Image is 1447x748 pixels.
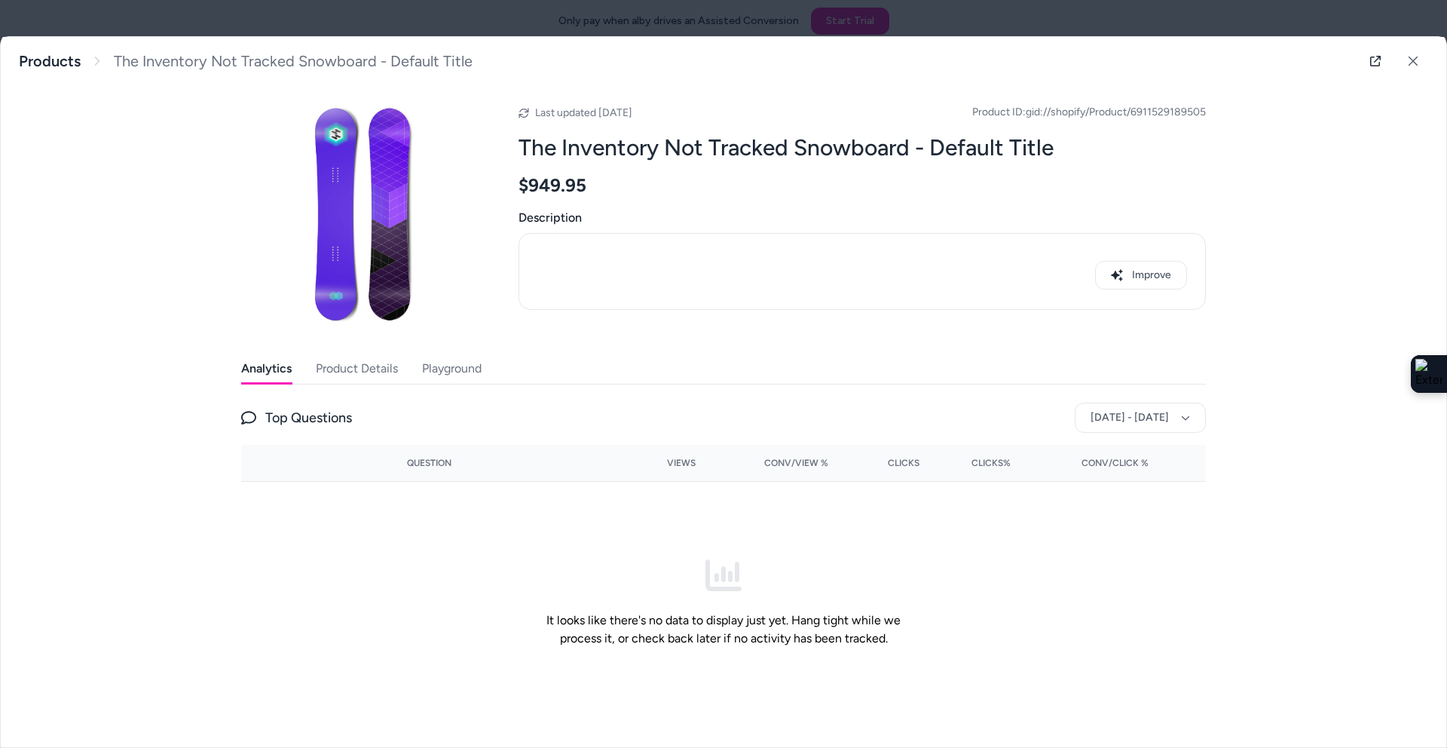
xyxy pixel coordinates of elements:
a: Products [19,52,81,71]
span: Product ID: gid://shopify/Product/6911529189505 [972,105,1206,120]
button: Views [629,451,696,475]
span: Conv/View % [764,457,828,469]
button: Playground [422,354,482,384]
span: Clicks% [971,457,1011,469]
img: snowboard_purple_hydrogen.png [241,94,482,336]
button: Conv/Click % [1035,451,1149,475]
button: Conv/View % [720,451,829,475]
button: [DATE] - [DATE] [1075,403,1206,433]
span: Top Questions [265,407,352,428]
span: The Inventory Not Tracked Snowboard - Default Title [114,52,473,71]
button: Improve [1095,261,1187,290]
button: Clicks [852,451,919,475]
span: Clicks [888,457,919,469]
span: Last updated [DATE] [535,106,632,119]
button: Product Details [316,354,398,384]
span: Conv/Click % [1081,457,1149,469]
button: Analytics [241,354,292,384]
span: Views [667,457,696,469]
div: It looks like there's no data to display just yet. Hang tight while we process it, or check back ... [531,494,916,711]
nav: breadcrumb [19,52,473,71]
span: Question [407,457,451,469]
button: Question [407,451,451,475]
span: $949.95 [519,174,586,197]
span: Description [519,209,1206,227]
button: Clicks% [944,451,1011,475]
h2: The Inventory Not Tracked Snowboard - Default Title [519,133,1206,162]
